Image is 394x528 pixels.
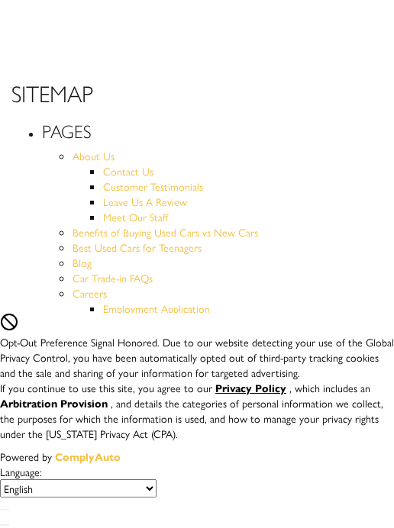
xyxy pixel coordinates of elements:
a: About Us [73,148,115,163]
a: Employment Application [103,301,210,316]
h2: Pages [42,121,383,140]
a: Privacy Policy [215,380,289,395]
a: Car Trade-in FAQs [73,270,153,285]
a: Customer Testimonials [103,179,203,194]
a: Careers [73,285,107,301]
u: Privacy Policy [215,380,286,395]
a: Contact Us [103,163,153,179]
a: Blog [73,255,92,270]
h1: Sitemap [11,80,383,105]
a: ComplyAuto [55,449,121,464]
a: Leave Us A Review [103,194,187,209]
a: Best Used Cars for Teenagers [73,240,202,255]
a: Meet Our Staff [103,209,168,224]
a: Benefits of Buying Used Cars vs New Cars [73,224,258,240]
